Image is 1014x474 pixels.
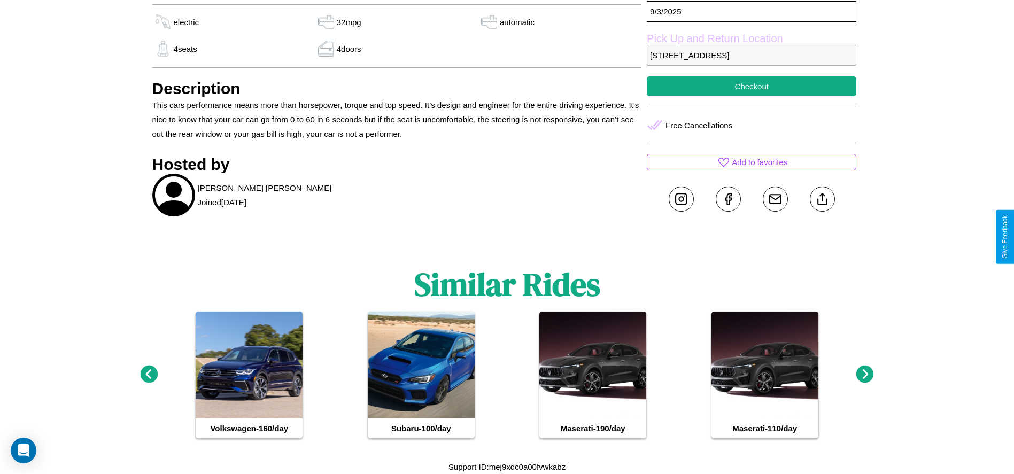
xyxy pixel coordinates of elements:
[152,98,642,141] p: This cars performance means more than horsepower, torque and top speed. It’s design and engineer ...
[414,262,600,306] h1: Similar Rides
[478,14,500,30] img: gas
[315,14,337,30] img: gas
[174,42,197,56] p: 4 seats
[152,14,174,30] img: gas
[500,15,535,29] p: automatic
[337,15,361,29] p: 32 mpg
[315,41,337,57] img: gas
[196,312,303,438] a: Volkswagen-160/day
[647,33,856,45] label: Pick Up and Return Location
[152,41,174,57] img: gas
[174,15,199,29] p: electric
[647,76,856,96] button: Checkout
[665,118,732,133] p: Free Cancellations
[647,45,856,66] p: [STREET_ADDRESS]
[711,312,818,438] a: Maserati-110/day
[337,42,361,56] p: 4 doors
[198,181,332,195] p: [PERSON_NAME] [PERSON_NAME]
[368,418,475,438] h4: Subaru - 100 /day
[198,195,246,209] p: Joined [DATE]
[152,156,642,174] h3: Hosted by
[196,418,303,438] h4: Volkswagen - 160 /day
[732,155,787,169] p: Add to favorites
[152,80,642,98] h3: Description
[1001,215,1009,259] div: Give Feedback
[11,438,36,463] div: Open Intercom Messenger
[647,1,856,22] p: 9 / 3 / 2025
[368,312,475,438] a: Subaru-100/day
[539,418,646,438] h4: Maserati - 190 /day
[647,154,856,170] button: Add to favorites
[539,312,646,438] a: Maserati-190/day
[711,418,818,438] h4: Maserati - 110 /day
[448,460,566,474] p: Support ID: mej9xdc0a00fvwkabz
